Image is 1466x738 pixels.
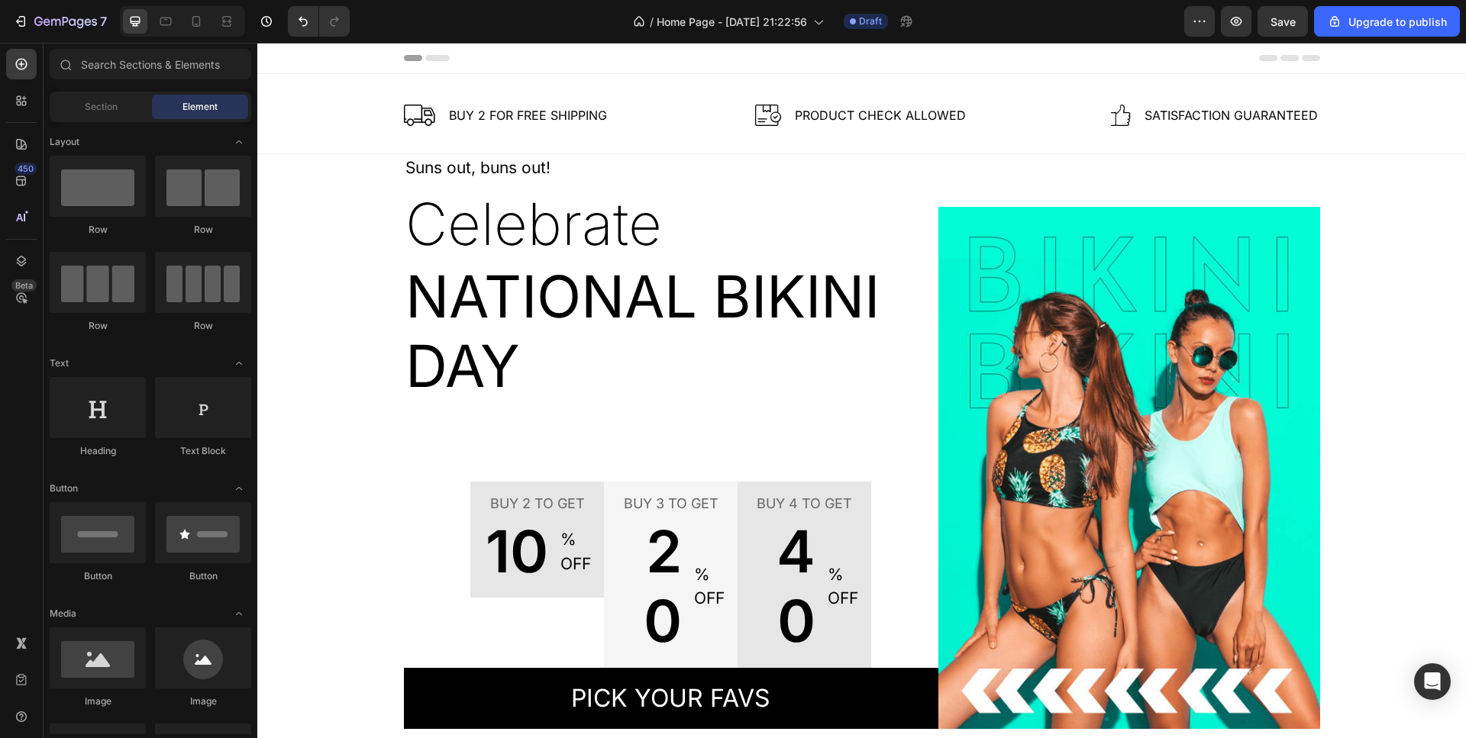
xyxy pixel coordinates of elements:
[100,12,107,31] p: 7
[155,569,251,583] div: Button
[1258,6,1308,37] button: Save
[148,219,680,358] p: National Bikini Day
[147,625,681,686] button: Pick your favs
[227,476,251,501] span: Toggle open
[50,694,146,708] div: Image
[681,164,1063,685] img: Alt Image
[155,223,251,237] div: Row
[50,569,146,583] div: Button
[437,520,469,568] p: % OFF
[155,694,251,708] div: Image
[50,607,76,620] span: Media
[538,63,709,82] p: Product Check Allowed
[11,279,37,292] div: Beta
[155,319,251,333] div: Row
[224,474,291,543] p: 10
[1414,663,1451,700] div: Open Intercom Messenger
[570,520,602,568] p: % OFF
[182,100,218,114] span: Element
[50,49,251,79] input: Search Sections & Elements
[50,319,146,333] div: Row
[314,637,513,674] div: Pick your favs
[358,450,469,471] p: Buy 3 to get
[227,130,251,154] span: Toggle open
[6,6,114,37] button: 7
[303,485,335,533] p: % OFF
[650,14,654,30] span: /
[148,113,680,137] p: Suns out, buns out!
[50,356,69,370] span: Text
[50,223,146,237] div: Row
[50,444,146,458] div: Heading
[887,63,1061,82] p: Satisfaction Guaranteed
[492,450,602,471] p: Buy 4 to get
[859,15,882,28] span: Draft
[50,135,79,149] span: Layout
[1271,15,1296,28] span: Save
[358,474,425,613] p: 20
[854,62,873,82] img: Alt Image
[15,163,37,175] div: 450
[1314,6,1460,37] button: Upgrade to publish
[227,351,251,375] span: Toggle open
[498,62,524,83] img: Alt Image
[492,474,558,613] p: 40
[257,43,1466,738] iframe: Design area
[155,444,251,458] div: Text Block
[148,147,680,216] p: Celebrate
[227,601,251,626] span: Toggle open
[288,6,350,37] div: Undo/Redo
[224,450,335,471] p: Buy 2 to get
[50,482,78,495] span: Button
[85,100,118,114] span: Section
[657,14,807,30] span: Home Page - [DATE] 21:22:56
[1327,14,1447,30] div: Upgrade to publish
